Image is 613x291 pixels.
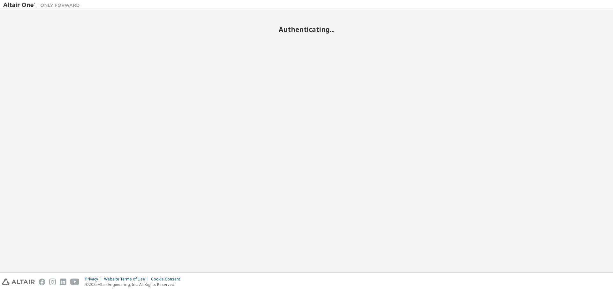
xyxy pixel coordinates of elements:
img: youtube.svg [70,279,79,285]
div: Privacy [85,277,104,282]
img: altair_logo.svg [2,279,35,285]
div: Cookie Consent [151,277,184,282]
img: linkedin.svg [60,279,66,285]
div: Website Terms of Use [104,277,151,282]
h2: Authenticating... [3,25,610,34]
img: instagram.svg [49,279,56,285]
img: Altair One [3,2,83,8]
p: © 2025 Altair Engineering, Inc. All Rights Reserved. [85,282,184,287]
img: facebook.svg [39,279,45,285]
